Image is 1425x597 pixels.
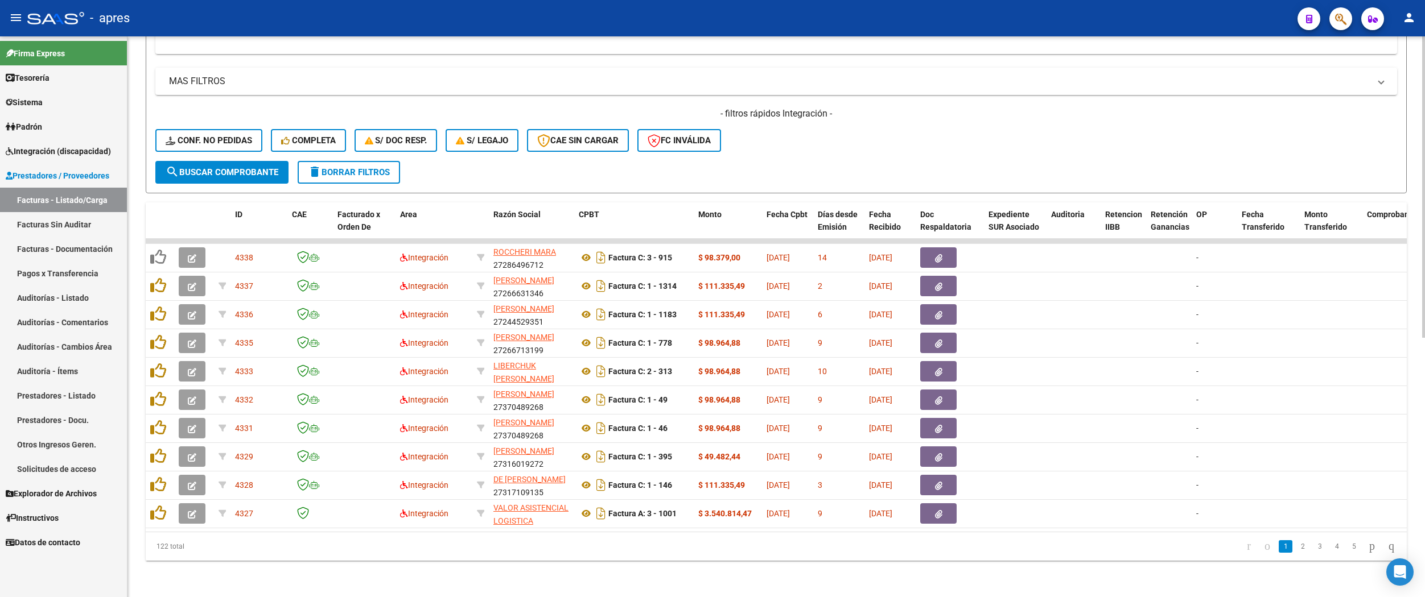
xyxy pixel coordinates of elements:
[493,331,570,355] div: 27266713199
[1259,540,1275,553] a: go to previous page
[308,167,390,177] span: Borrar Filtros
[1345,537,1362,556] li: page 5
[1328,537,1345,556] li: page 4
[1277,537,1294,556] li: page 1
[1101,202,1146,252] datatable-header-cell: Retencion IIBB
[6,487,97,500] span: Explorador de Archivos
[762,202,813,252] datatable-header-cell: Fecha Cpbt
[235,281,253,291] span: 4337
[767,395,790,404] span: [DATE]
[698,253,740,262] strong: $ 98.379,00
[698,367,740,376] strong: $ 98.964,88
[489,202,574,252] datatable-header-cell: Razón Social
[1047,202,1101,252] datatable-header-cell: Auditoria
[767,367,790,376] span: [DATE]
[1242,210,1284,232] span: Fecha Transferido
[698,281,745,291] strong: $ 111.335,49
[6,169,109,182] span: Prestadores / Proveedores
[694,202,762,252] datatable-header-cell: Monto
[1347,540,1361,553] a: 5
[698,452,740,461] strong: $ 49.482,44
[493,446,554,455] span: [PERSON_NAME]
[400,480,448,490] span: Integración
[1196,210,1207,219] span: OP
[608,253,672,262] strong: Factura C: 3 - 915
[767,424,790,433] span: [DATE]
[493,445,570,469] div: 27316019272
[869,509,892,518] span: [DATE]
[1196,424,1199,433] span: -
[493,389,554,399] span: [PERSON_NAME]
[818,509,822,518] span: 9
[594,248,608,267] i: Descargar documento
[527,129,629,152] button: CAE SIN CARGAR
[608,480,672,490] strong: Factura C: 1 - 146
[813,202,864,252] datatable-header-cell: Días desde Emisión
[1192,202,1237,252] datatable-header-cell: OP
[869,367,892,376] span: [DATE]
[493,475,566,484] span: DE [PERSON_NAME]
[984,202,1047,252] datatable-header-cell: Expediente SUR Asociado
[355,129,438,152] button: S/ Doc Resp.
[869,210,901,232] span: Fecha Recibido
[574,202,694,252] datatable-header-cell: CPBT
[594,476,608,494] i: Descargar documento
[818,210,858,232] span: Días desde Emisión
[400,253,448,262] span: Integración
[90,6,130,31] span: - apres
[864,202,916,252] datatable-header-cell: Fecha Recibido
[869,452,892,461] span: [DATE]
[767,509,790,518] span: [DATE]
[166,167,278,177] span: Buscar Comprobante
[818,281,822,291] span: 2
[271,129,346,152] button: Completa
[1330,540,1344,553] a: 4
[493,333,554,342] span: [PERSON_NAME]
[493,274,570,298] div: 27266631346
[235,509,253,518] span: 4327
[493,361,554,396] span: LIBERCHUK [PERSON_NAME] [PERSON_NAME]
[1300,202,1362,252] datatable-header-cell: Monto Transferido
[400,367,448,376] span: Integración
[698,395,740,404] strong: $ 98.964,88
[1051,210,1085,219] span: Auditoria
[1386,558,1414,586] div: Open Intercom Messenger
[493,359,570,383] div: 27422515807
[1279,540,1292,553] a: 1
[869,424,892,433] span: [DATE]
[920,210,971,232] span: Doc Respaldatoria
[493,302,570,326] div: 27244529351
[400,424,448,433] span: Integración
[1196,253,1199,262] span: -
[146,532,396,561] div: 122 total
[493,276,554,285] span: [PERSON_NAME]
[818,367,827,376] span: 10
[869,338,892,347] span: [DATE]
[1196,452,1199,461] span: -
[155,129,262,152] button: Conf. no pedidas
[235,210,242,219] span: ID
[6,145,111,157] span: Integración (discapacidad)
[6,512,59,524] span: Instructivos
[235,338,253,347] span: 4335
[400,452,448,461] span: Integración
[235,424,253,433] span: 4331
[493,418,554,427] span: [PERSON_NAME]
[6,47,65,60] span: Firma Express
[1383,540,1399,553] a: go to last page
[608,395,668,404] strong: Factura C: 1 - 49
[1146,202,1192,252] datatable-header-cell: Retención Ganancias
[594,305,608,324] i: Descargar documento
[1196,338,1199,347] span: -
[608,509,677,518] strong: Factura A: 3 - 1001
[818,424,822,433] span: 9
[446,129,518,152] button: S/ legajo
[9,11,23,24] mat-icon: menu
[989,210,1039,232] span: Expediente SUR Asociado
[1151,210,1189,232] span: Retención Ganancias
[6,536,80,549] span: Datos de contacto
[818,395,822,404] span: 9
[1196,509,1199,518] span: -
[400,281,448,291] span: Integración
[298,161,400,184] button: Borrar Filtros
